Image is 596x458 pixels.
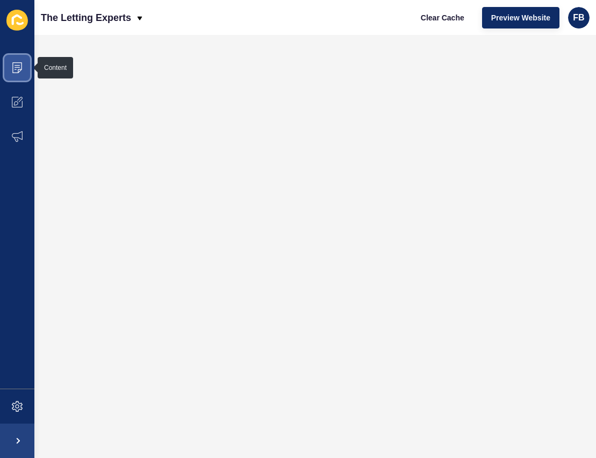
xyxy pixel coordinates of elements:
[412,7,473,28] button: Clear Cache
[482,7,559,28] button: Preview Website
[491,12,550,23] span: Preview Website
[44,63,67,72] div: Content
[41,4,131,31] p: The Letting Experts
[573,12,584,23] span: FB
[421,12,464,23] span: Clear Cache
